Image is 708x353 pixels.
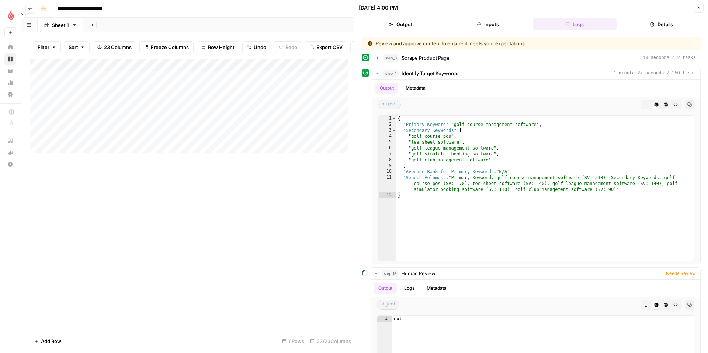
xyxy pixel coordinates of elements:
[305,41,347,53] button: Export CSV
[151,43,189,51] span: Freeze Columns
[422,283,451,294] button: Metadata
[4,8,18,22] img: Lightspeed Logo
[379,127,396,133] div: 3
[368,40,610,47] div: Review and approve content to ensure it meets your expectations
[374,283,397,294] button: Output
[379,175,396,192] div: 11
[402,54,450,62] span: Scrape Product Page
[4,135,16,147] a: AirOps Academy
[666,270,696,277] span: Needs Review
[377,300,399,310] span: object
[274,41,302,53] button: Redo
[69,43,78,51] span: Sort
[379,192,396,198] div: 12
[379,169,396,175] div: 10
[93,41,136,53] button: 23 Columns
[401,270,435,277] span: Human Review
[30,335,66,347] button: Add Row
[41,338,61,345] span: Add Row
[372,52,700,64] button: 10 seconds / 2 tasks
[371,268,700,279] button: Needs Review
[254,43,266,51] span: Undo
[401,83,430,94] button: Metadata
[383,70,399,77] span: step_4
[392,116,396,122] span: Toggle code folding, rows 1 through 12
[307,335,354,347] div: 23/23 Columns
[400,283,419,294] button: Logs
[139,41,194,53] button: Freeze Columns
[378,100,401,109] span: object
[379,151,396,157] div: 7
[379,145,396,151] div: 6
[372,80,700,264] div: 1 minute 27 seconds / 250 tasks
[4,53,16,65] a: Browse
[379,133,396,139] div: 4
[4,41,16,53] a: Home
[38,43,49,51] span: Filter
[619,18,704,30] button: Details
[4,88,16,100] a: Settings
[242,41,271,53] button: Undo
[4,147,16,158] button: What's new?
[4,65,16,77] a: Your Data
[316,43,343,51] span: Export CSV
[383,54,399,62] span: step_3
[375,83,398,94] button: Output
[382,270,398,277] span: step_13
[4,6,16,24] button: Workspace: Lightspeed
[38,18,83,32] a: Sheet 1
[52,21,69,29] div: Sheet 1
[379,163,396,169] div: 9
[359,4,398,11] div: [DATE] 4:00 PM
[379,157,396,163] div: 8
[359,18,443,30] button: Output
[446,18,530,30] button: Inputs
[4,77,16,88] a: Usage
[379,116,396,122] div: 1
[5,147,16,158] div: What's new?
[379,139,396,145] div: 5
[533,18,617,30] button: Logs
[379,122,396,127] div: 2
[208,43,235,51] span: Row Height
[33,41,61,53] button: Filter
[279,335,307,347] div: 6 Rows
[377,316,392,322] div: 1
[392,127,396,133] span: Toggle code folding, rows 3 through 9
[64,41,90,53] button: Sort
[285,43,297,51] span: Redo
[197,41,239,53] button: Row Height
[372,67,700,79] button: 1 minute 27 seconds / 250 tasks
[104,43,132,51] span: 23 Columns
[402,70,458,77] span: Identify Target Keywords
[4,158,16,170] button: Help + Support
[614,70,696,77] span: 1 minute 27 seconds / 250 tasks
[643,55,696,61] span: 10 seconds / 2 tasks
